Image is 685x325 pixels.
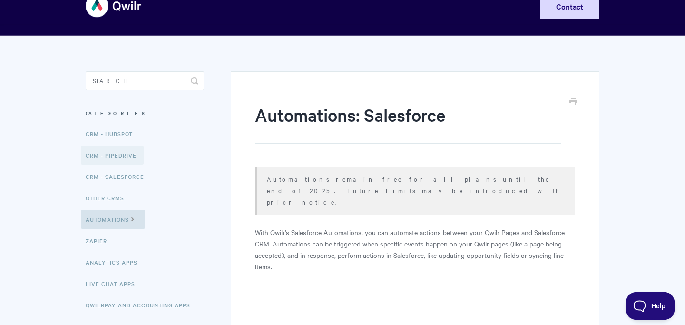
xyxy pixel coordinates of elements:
[626,292,675,320] iframe: Toggle Customer Support
[86,167,151,186] a: CRM - Salesforce
[86,188,131,207] a: Other CRMs
[255,103,561,144] h1: Automations: Salesforce
[86,124,140,143] a: CRM - HubSpot
[86,231,114,250] a: Zapier
[86,274,142,293] a: Live Chat Apps
[86,105,204,122] h3: Categories
[86,253,145,272] a: Analytics Apps
[267,173,563,207] p: Automations remain free for all plans until the end of 2025. Future limits may be introduced with...
[86,71,204,90] input: Search
[81,210,145,229] a: Automations
[86,295,197,315] a: QwilrPay and Accounting Apps
[569,97,577,108] a: Print this Article
[255,227,575,272] p: With Qwilr’s Salesforce Automations, you can automate actions between your Qwilr Pages and Salesf...
[81,146,144,165] a: CRM - Pipedrive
